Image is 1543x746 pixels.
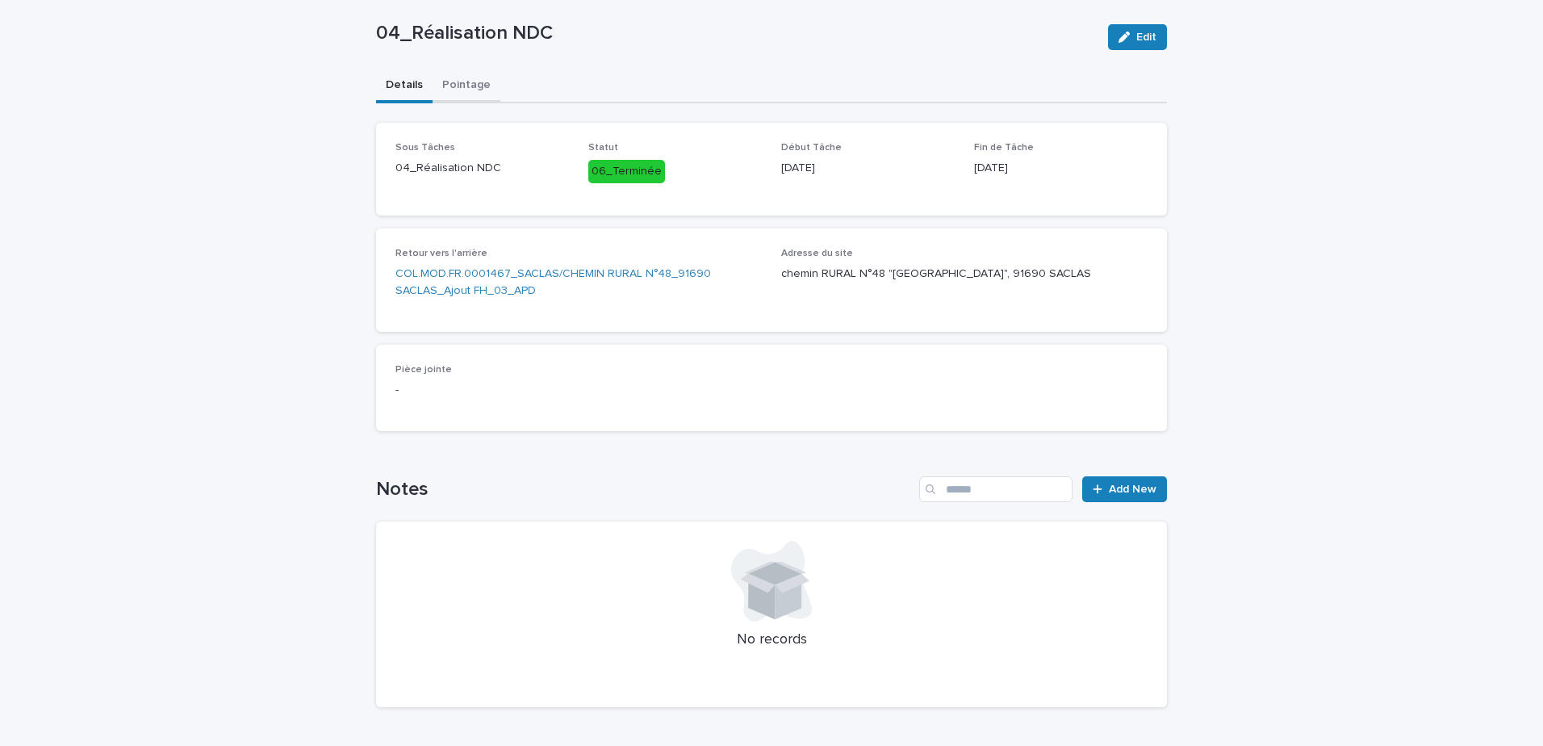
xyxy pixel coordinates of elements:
[588,160,665,183] div: 06_Terminée
[395,365,452,375] span: Pièce jointe
[781,266,1148,283] p: chemin RURAL N°48 "[GEOGRAPHIC_DATA]", 91690 SACLAS
[588,143,618,153] span: Statut
[974,160,1148,177] p: [DATE]
[919,476,1073,502] input: Search
[376,478,913,501] h1: Notes
[1108,24,1167,50] button: Edit
[974,143,1034,153] span: Fin de Tâche
[1136,31,1156,43] span: Edit
[781,160,955,177] p: [DATE]
[395,266,762,300] a: COL.MOD.FR.0001467_SACLAS/CHEMIN RURAL N°48_91690 SACLAS_Ajout FH_03_APD
[395,249,487,258] span: Retour vers l'arrière
[395,160,569,177] p: 04_Réalisation NDC
[1109,484,1156,495] span: Add New
[376,69,433,103] button: Details
[395,382,1148,399] p: -
[433,69,500,103] button: Pointage
[376,22,1095,45] p: 04_Réalisation NDC
[781,143,842,153] span: Début Tâche
[395,143,455,153] span: Sous Tâches
[395,631,1148,649] p: No records
[781,249,853,258] span: Adresse du site
[1082,476,1167,502] a: Add New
